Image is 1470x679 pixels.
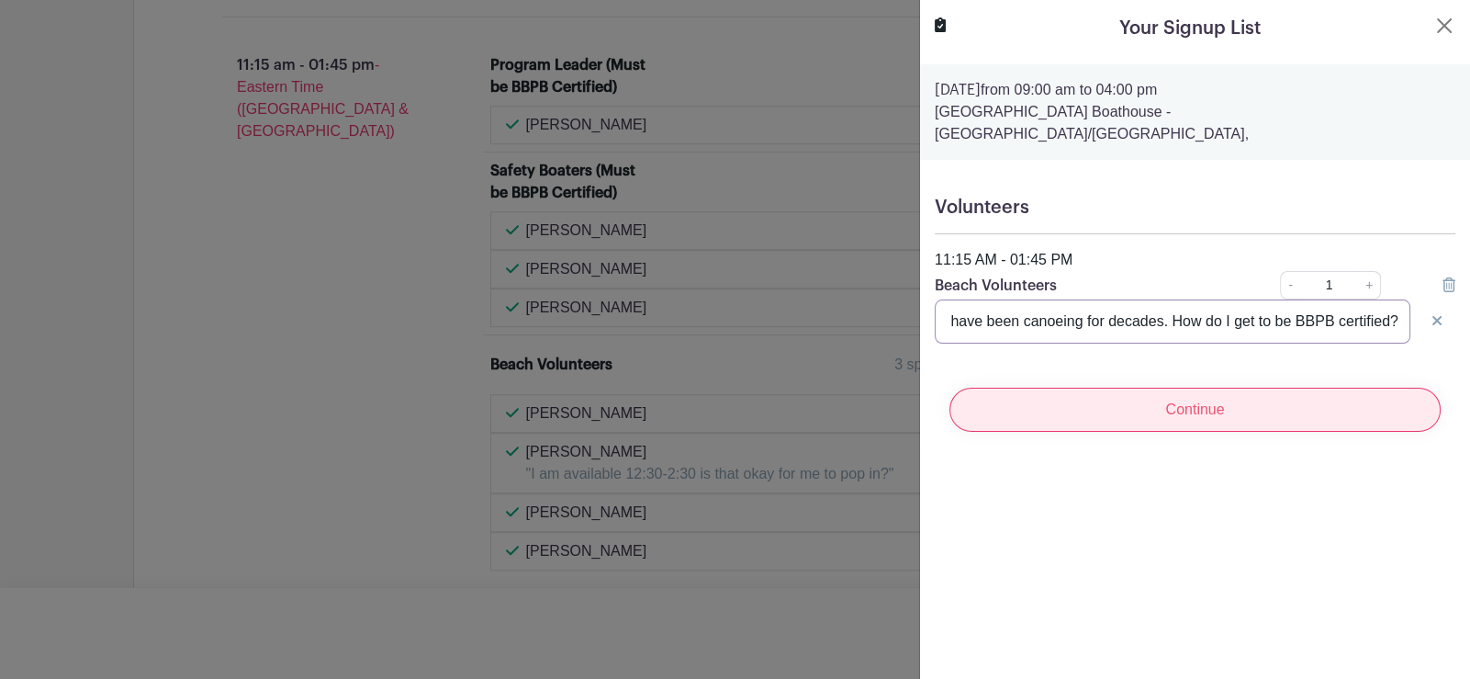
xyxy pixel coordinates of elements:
[1358,271,1381,300] a: +
[935,101,1455,145] p: [GEOGRAPHIC_DATA] Boathouse - [GEOGRAPHIC_DATA]/[GEOGRAPHIC_DATA],
[935,79,1455,101] p: from 09:00 am to 04:00 pm
[935,275,1229,297] p: Beach Volunteers
[949,388,1441,432] input: Continue
[935,83,981,97] strong: [DATE]
[1280,271,1300,300] a: -
[1433,15,1455,37] button: Close
[1119,15,1261,42] h5: Your Signup List
[924,249,1466,271] div: 11:15 AM - 01:45 PM
[935,300,1410,344] input: Note
[935,197,1455,219] h5: Volunteers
